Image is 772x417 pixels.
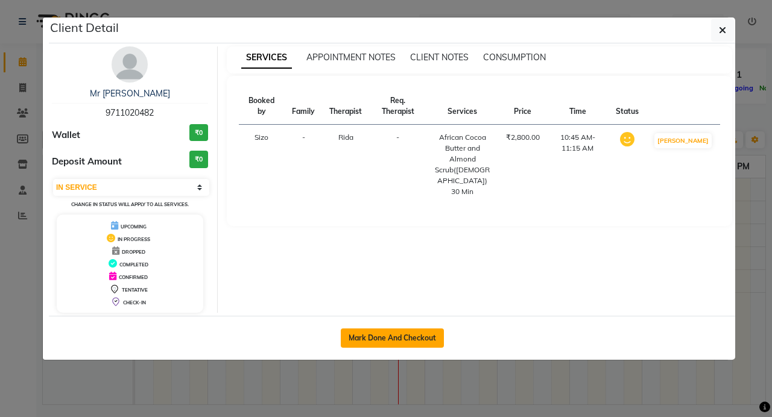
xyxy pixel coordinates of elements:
span: Deposit Amount [52,155,122,169]
span: IN PROGRESS [118,236,150,242]
td: Sizo [239,125,285,205]
th: Req. Therapist [369,88,426,125]
button: [PERSON_NAME] [654,133,712,148]
h3: ₹0 [189,151,208,168]
span: 9711020482 [106,107,154,118]
span: CONSUMPTION [483,52,546,63]
th: Time [547,88,609,125]
h5: Client Detail [50,19,119,37]
th: Status [609,88,646,125]
button: Mark Done And Checkout [341,328,444,348]
th: Family [285,88,322,125]
th: Booked by [239,88,285,125]
span: Wallet [52,128,80,142]
a: Mr [PERSON_NAME] [90,88,170,99]
img: avatar [112,46,148,83]
span: APPOINTMENT NOTES [306,52,396,63]
span: UPCOMING [121,224,147,230]
th: Therapist [322,88,369,125]
small: Change in status will apply to all services. [71,201,189,207]
div: African Cocoa Butter and Almond Scrub([DEMOGRAPHIC_DATA]) 30 Min [434,132,492,197]
span: TENTATIVE [122,287,148,293]
span: SERVICES [241,47,292,69]
span: CONFIRMED [119,274,148,280]
span: CHECK-IN [123,299,146,306]
span: CLIENT NOTES [410,52,469,63]
span: COMPLETED [119,262,148,268]
span: Rida [338,133,353,142]
td: - [369,125,426,205]
td: - [285,125,322,205]
div: ₹2,800.00 [506,132,540,143]
h3: ₹0 [189,124,208,142]
th: Services [426,88,499,125]
span: DROPPED [122,249,145,255]
th: Price [499,88,547,125]
td: 10:45 AM-11:15 AM [547,125,609,205]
